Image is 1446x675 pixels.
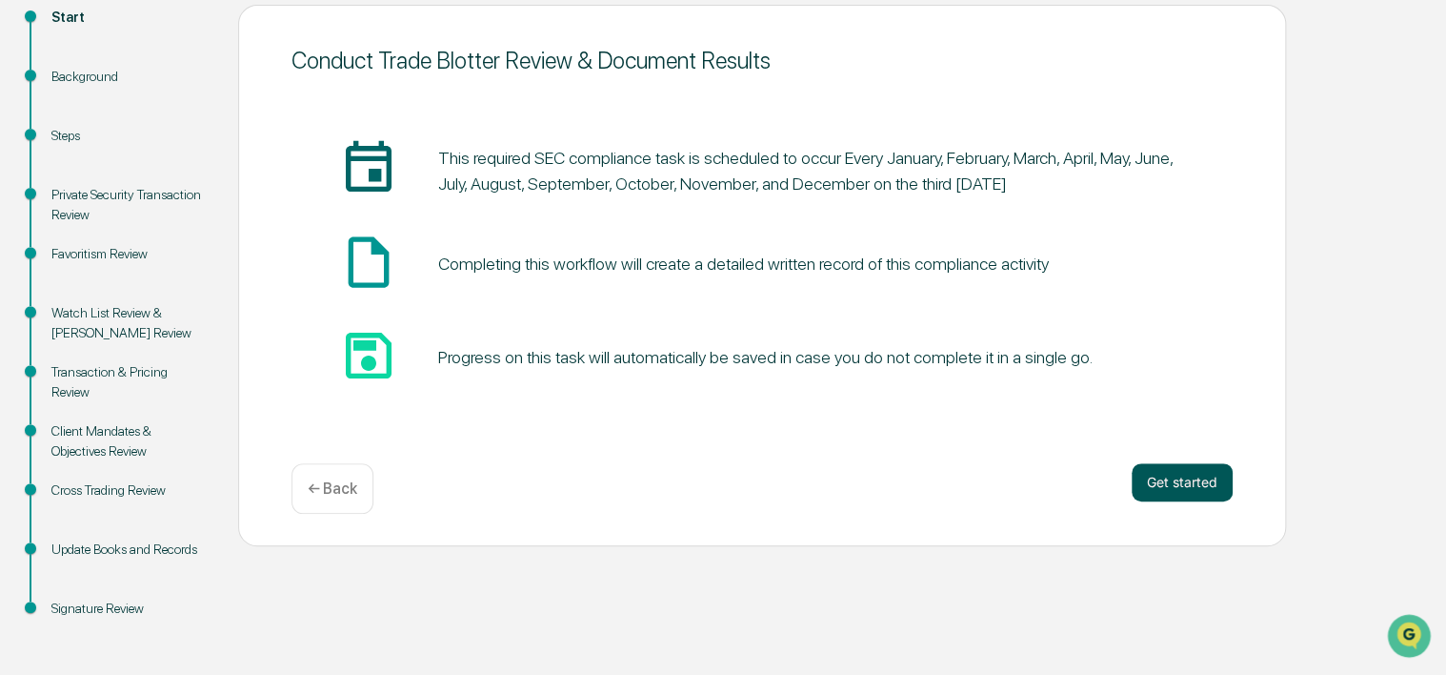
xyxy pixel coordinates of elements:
img: 1746055101610-c473b297-6a78-478c-a979-82029cc54cd1 [19,146,53,180]
div: Favoritism Review [51,244,208,264]
button: Start new chat [324,152,347,174]
div: Completing this workflow will create a detailed written record of this compliance activity [437,254,1048,274]
div: Transaction & Pricing Review [51,362,208,402]
div: Watch List Review & [PERSON_NAME] Review [51,303,208,343]
span: insert_invitation_icon [338,138,399,199]
div: Private Security Transaction Review [51,185,208,225]
p: ← Back [308,480,357,498]
span: Data Lookup [38,276,120,296]
div: Start new chat [65,146,312,165]
button: Get started [1132,463,1233,501]
pre: This required SEC compliance task is scheduled to occur Every January, February, March, April, Ma... [437,145,1185,196]
span: Preclearance [38,240,123,259]
div: Background [51,67,208,87]
span: Pylon [190,323,231,337]
div: Signature Review [51,599,208,619]
div: Client Mandates & Objectives Review [51,421,208,461]
a: 🗄️Attestations [131,233,244,267]
div: Progress on this task will automatically be saved in case you do not complete it in a single go. [437,347,1092,367]
div: Cross Trading Review [51,481,208,501]
div: Update Books and Records [51,540,208,560]
a: Powered byPylon [134,322,231,337]
div: Steps [51,126,208,146]
div: Start [51,8,208,28]
span: insert_drive_file_icon [338,232,399,293]
span: Attestations [157,240,236,259]
div: 🗄️ [138,242,153,257]
a: 🔎Data Lookup [11,269,128,303]
span: save_icon [338,325,399,386]
div: 🔎 [19,278,34,294]
div: 🖐️ [19,242,34,257]
iframe: Open customer support [1385,612,1436,664]
p: How can we help? [19,40,347,71]
div: We're available if you need us! [65,165,241,180]
a: 🖐️Preclearance [11,233,131,267]
div: Conduct Trade Blotter Review & Document Results [291,47,1233,74]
